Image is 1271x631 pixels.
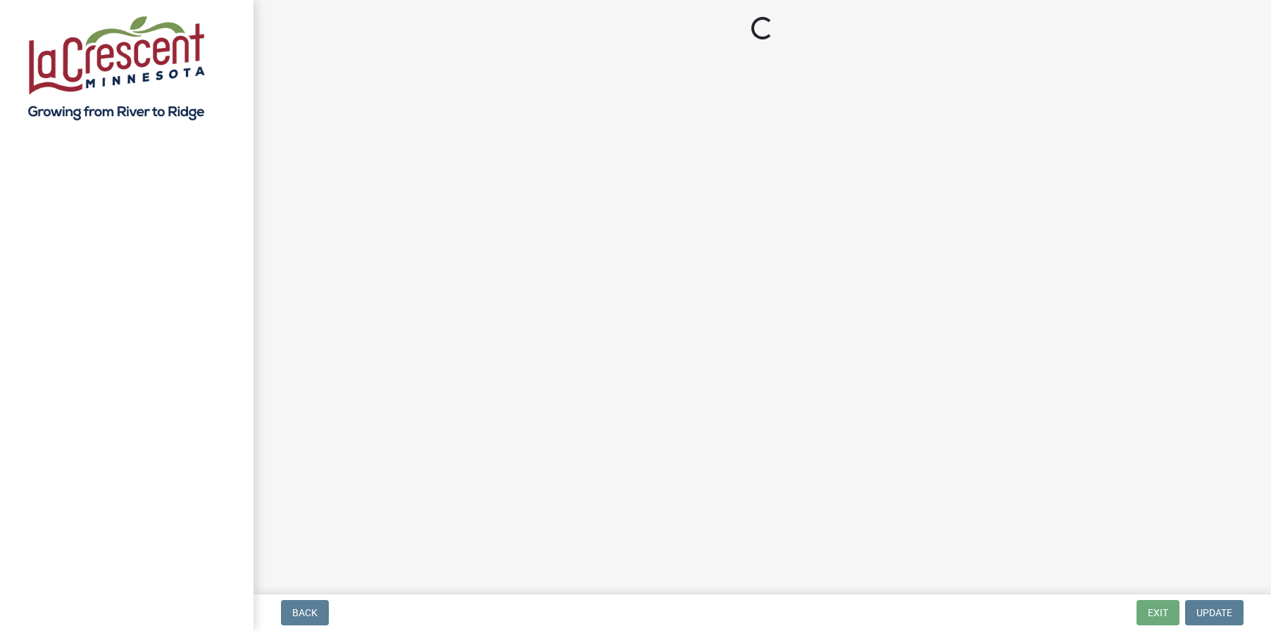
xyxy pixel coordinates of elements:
button: Update [1185,600,1244,625]
span: Back [292,607,318,618]
span: Update [1196,607,1232,618]
img: City of La Crescent, Minnesota [28,15,205,120]
button: Exit [1137,600,1179,625]
button: Back [281,600,329,625]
